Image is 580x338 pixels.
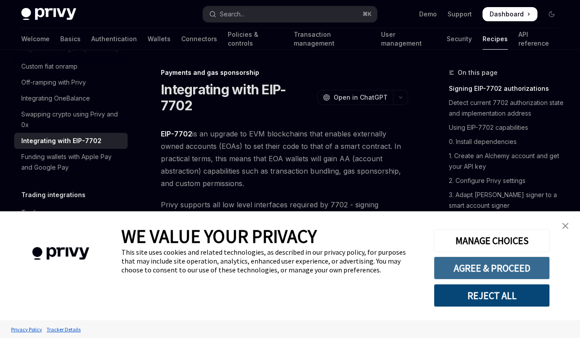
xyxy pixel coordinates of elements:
a: 0. Install dependencies [449,135,566,149]
span: WE VALUE YOUR PRIVACY [121,225,317,248]
a: Authentication [91,28,137,50]
div: Custom fiat onramp [21,61,78,72]
span: Dashboard [490,10,524,19]
div: Integrating OneBalance [21,93,90,104]
a: EIP-7702 [161,129,192,139]
a: API reference [518,28,559,50]
div: Payments and gas sponsorship [161,68,408,77]
a: Custom fiat onramp [14,58,128,74]
h1: Integrating with EIP-7702 [161,82,314,113]
button: REJECT ALL [434,284,550,307]
div: Swapping crypto using Privy and 0x [21,109,122,130]
button: Open search [203,6,378,22]
h5: Trading integrations [21,190,86,200]
span: Privy supports all low level interfaces required by 7702 - signing authorizations and sending typ... [161,198,408,248]
a: 2. Configure Privy settings [449,174,566,188]
a: Connectors [181,28,217,50]
button: Toggle dark mode [545,7,559,21]
div: This site uses cookies and related technologies, as described in our privacy policy, for purposes... [121,248,420,274]
img: company logo [13,234,108,273]
a: Integrating with EIP-7702 [14,133,128,149]
a: Wallets [148,28,171,50]
span: is an upgrade to EVM blockchains that enables externally owned accounts (EOAs) to set their code ... [161,128,408,190]
a: Signing EIP-7702 authorizations [449,82,566,96]
a: Privacy Policy [9,322,44,337]
div: Integrating with EIP-7702 [21,136,101,146]
a: Policies & controls [228,28,283,50]
a: Support [448,10,472,19]
img: dark logo [21,8,76,20]
a: Integrating OneBalance [14,90,128,106]
a: Funding wallets with Apple Pay and Google Pay [14,149,128,175]
div: Search... [220,9,245,19]
a: Basics [60,28,81,50]
a: Using EIP-7702 capabilities [449,120,566,135]
a: Welcome [21,28,50,50]
a: Dashboard [483,7,537,21]
img: close banner [562,223,568,229]
button: AGREE & PROCEED [434,256,550,280]
div: Funding wallets with Apple Pay and Google Pay [21,152,122,173]
a: Transaction management [294,28,370,50]
a: Trading apps resource page [14,205,128,221]
span: On this page [458,67,498,78]
button: MANAGE CHOICES [434,229,550,252]
a: Tracker Details [44,322,83,337]
span: Open in ChatGPT [334,93,388,102]
div: Trading apps resource page [21,207,106,218]
a: User management [381,28,436,50]
button: Open in ChatGPT [317,90,393,105]
a: Recipes [483,28,508,50]
a: 1. Create an Alchemy account and get your API key [449,149,566,174]
a: Demo [419,10,437,19]
a: Off-ramping with Privy [14,74,128,90]
a: 3. Adapt [PERSON_NAME] signer to a smart account signer [449,188,566,213]
div: Off-ramping with Privy [21,77,86,88]
a: Security [447,28,472,50]
span: ⌘ K [362,11,372,18]
a: Swapping crypto using Privy and 0x [14,106,128,133]
a: Detect current 7702 authorization state and implementation address [449,96,566,120]
a: close banner [557,217,574,235]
